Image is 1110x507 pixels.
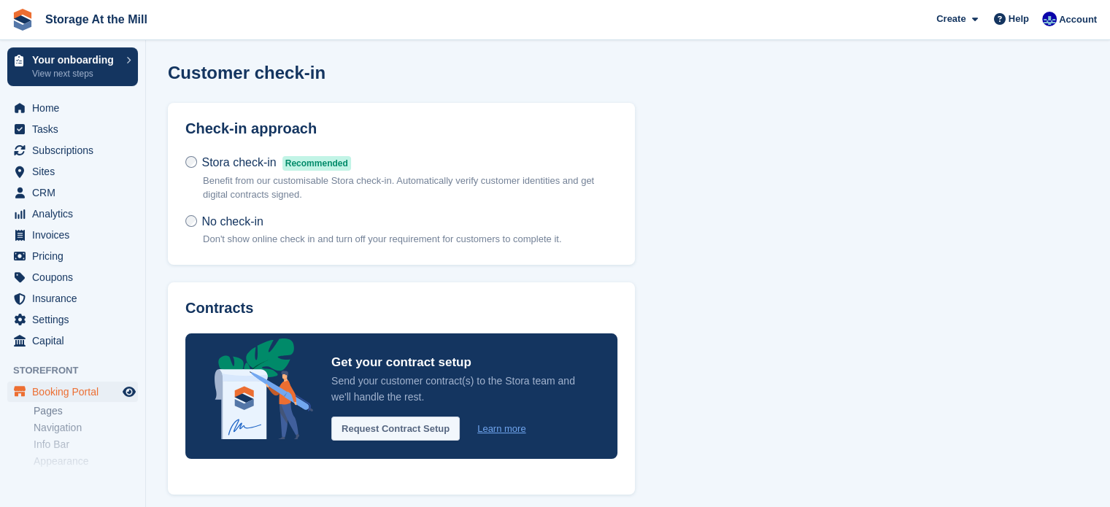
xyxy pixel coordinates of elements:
[32,161,120,182] span: Sites
[215,338,314,439] img: integrated-contracts-announcement-icon-4bcc16208f3049d2eff6d38435ce2bd7c70663ee5dfbe56b0d99acac82...
[331,352,588,373] p: Get your contract setup
[1042,12,1057,26] img: Seb Santiago
[7,246,138,266] a: menu
[7,309,138,330] a: menu
[185,300,617,317] h3: Contracts
[7,161,138,182] a: menu
[201,156,276,169] span: Stora check-in
[7,98,138,118] a: menu
[32,55,119,65] p: Your onboarding
[331,373,588,405] p: Send your customer contract(s) to the Stora team and we'll handle the rest.
[32,288,120,309] span: Insurance
[936,12,966,26] span: Create
[477,422,525,436] a: Learn more
[34,421,138,435] a: Navigation
[34,438,138,452] a: Info Bar
[185,120,617,137] h2: Check-in approach
[12,9,34,31] img: stora-icon-8386f47178a22dfd0bd8f6a31ec36ba5ce8667c1dd55bd0f319d3a0aa187defe.svg
[32,225,120,245] span: Invoices
[34,454,138,468] a: Appearance
[32,182,120,203] span: CRM
[34,404,138,418] a: Pages
[7,225,138,245] a: menu
[1059,12,1097,27] span: Account
[7,288,138,309] a: menu
[7,140,138,160] a: menu
[7,204,138,224] a: menu
[13,363,145,378] span: Storefront
[7,382,138,402] a: menu
[7,267,138,287] a: menu
[32,246,120,266] span: Pricing
[39,7,153,31] a: Storage At the Mill
[32,98,120,118] span: Home
[34,471,138,485] a: Pop-up Form
[282,156,351,171] span: Recommended
[168,63,325,82] h1: Customer check-in
[7,119,138,139] a: menu
[185,215,197,227] input: No check-in Don't show online check in and turn off your requirement for customers to complete it.
[1009,12,1029,26] span: Help
[203,174,617,202] p: Benefit from our customisable Stora check-in. Automatically verify customer identities and get di...
[32,382,120,402] span: Booking Portal
[32,267,120,287] span: Coupons
[331,417,460,441] button: Request Contract Setup
[7,330,138,351] a: menu
[120,383,138,400] a: Preview store
[32,119,120,139] span: Tasks
[32,309,120,330] span: Settings
[7,182,138,203] a: menu
[7,47,138,86] a: Your onboarding View next steps
[203,232,561,247] p: Don't show online check in and turn off your requirement for customers to complete it.
[32,140,120,160] span: Subscriptions
[32,330,120,351] span: Capital
[32,67,119,80] p: View next steps
[201,215,263,228] span: No check-in
[32,204,120,224] span: Analytics
[185,156,197,168] input: Stora check-inRecommended Benefit from our customisable Stora check-in. Automatically verify cust...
